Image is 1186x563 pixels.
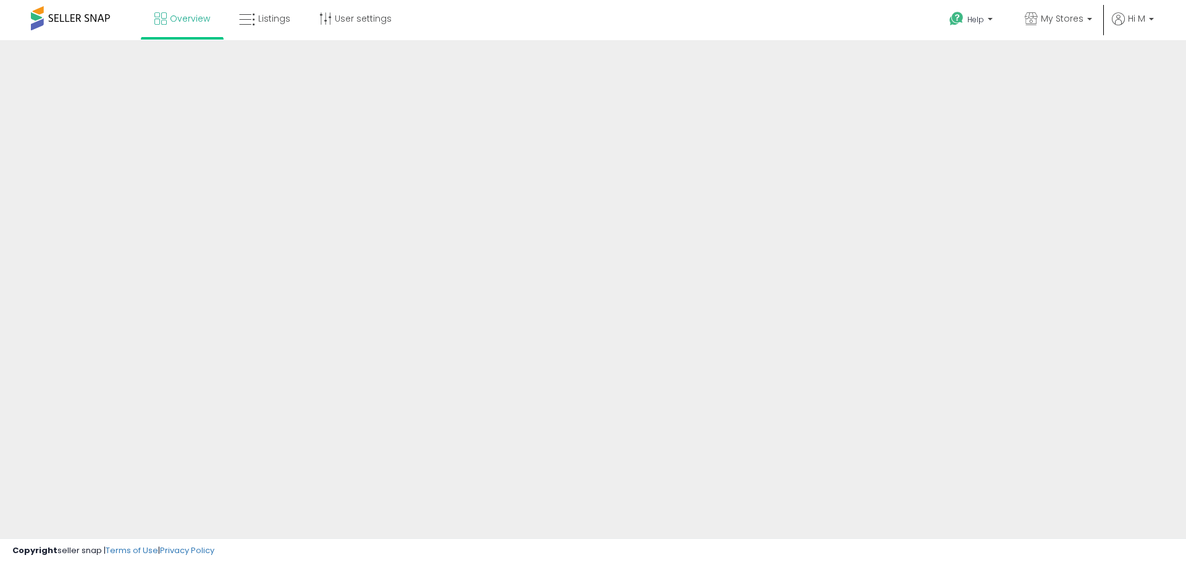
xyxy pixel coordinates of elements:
[940,2,1005,40] a: Help
[967,14,984,25] span: Help
[1128,12,1145,25] span: Hi M
[12,545,214,557] div: seller snap | |
[1112,12,1154,40] a: Hi M
[1041,12,1083,25] span: My Stores
[12,544,57,556] strong: Copyright
[106,544,158,556] a: Terms of Use
[258,12,290,25] span: Listings
[170,12,210,25] span: Overview
[160,544,214,556] a: Privacy Policy
[949,11,964,27] i: Get Help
